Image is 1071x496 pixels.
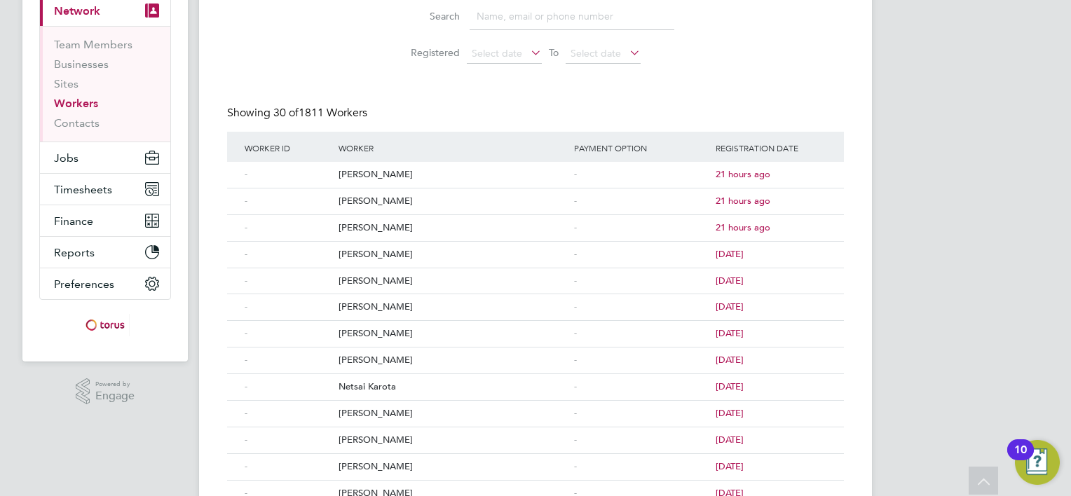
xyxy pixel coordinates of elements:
[335,132,571,164] div: Worker
[335,188,571,214] div: [PERSON_NAME]
[716,380,744,392] span: [DATE]
[571,374,712,400] div: -
[571,162,712,188] div: -
[716,327,744,339] span: [DATE]
[95,378,135,390] span: Powered by
[571,188,712,214] div: -
[241,374,335,400] div: -
[40,142,170,173] button: Jobs
[54,277,114,291] span: Preferences
[335,401,571,427] div: [PERSON_NAME]
[40,26,170,142] div: Network
[716,354,744,366] span: [DATE]
[397,10,460,22] label: Search
[1015,440,1060,485] button: Open Resource Center, 10 new notifications
[716,221,770,233] span: 21 hours ago
[571,427,712,453] div: -
[545,43,563,62] span: To
[40,237,170,268] button: Reports
[241,268,335,294] div: -
[335,427,571,453] div: [PERSON_NAME]
[571,347,712,373] div: -
[241,454,335,480] div: -
[241,400,830,412] a: -[PERSON_NAME]-[DATE]
[1014,450,1027,468] div: 10
[716,301,744,312] span: [DATE]
[241,188,335,214] div: -
[54,183,112,196] span: Timesheets
[54,246,95,259] span: Reports
[472,47,522,60] span: Select date
[273,106,299,120] span: 30 of
[54,214,93,228] span: Finance
[81,314,130,336] img: torus-logo-retina.png
[40,174,170,205] button: Timesheets
[335,321,571,347] div: [PERSON_NAME]
[716,248,744,260] span: [DATE]
[716,168,770,180] span: 21 hours ago
[716,460,744,472] span: [DATE]
[571,242,712,268] div: -
[716,195,770,207] span: 21 hours ago
[571,294,712,320] div: -
[571,132,712,164] div: Payment Option
[335,347,571,373] div: [PERSON_NAME]
[241,480,830,492] a: -[PERSON_NAME]-[DATE]
[571,268,712,294] div: -
[95,390,135,402] span: Engage
[40,268,170,299] button: Preferences
[54,116,100,130] a: Contacts
[241,188,830,200] a: -[PERSON_NAME]-21 hours ago
[76,378,135,405] a: Powered byEngage
[241,347,830,359] a: -[PERSON_NAME]-[DATE]
[241,161,830,173] a: -[PERSON_NAME]-21 hours ago
[470,3,674,30] input: Name, email or phone number
[716,407,744,419] span: [DATE]
[273,106,367,120] span: 1811 Workers
[241,427,830,439] a: -[PERSON_NAME]-[DATE]
[335,215,571,241] div: [PERSON_NAME]
[571,47,621,60] span: Select date
[571,321,712,347] div: -
[54,38,132,51] a: Team Members
[241,214,830,226] a: -[PERSON_NAME]-21 hours ago
[54,151,79,165] span: Jobs
[335,294,571,320] div: [PERSON_NAME]
[241,401,335,427] div: -
[397,46,460,59] label: Registered
[54,97,98,110] a: Workers
[241,321,335,347] div: -
[241,294,830,305] a: -[PERSON_NAME]-[DATE]
[54,77,79,90] a: Sites
[227,106,370,120] div: Showing
[241,132,335,164] div: Worker ID
[335,242,571,268] div: [PERSON_NAME]
[571,401,712,427] div: -
[241,215,335,241] div: -
[712,132,830,164] div: Registration Date
[54,57,109,71] a: Businesses
[335,374,571,400] div: Netsai Karota
[241,241,830,253] a: -[PERSON_NAME]-[DATE]
[716,275,744,287] span: [DATE]
[241,453,830,465] a: -[PERSON_NAME]-[DATE]
[241,268,830,280] a: -[PERSON_NAME]-[DATE]
[54,4,100,18] span: Network
[571,215,712,241] div: -
[241,427,335,453] div: -
[241,294,335,320] div: -
[241,242,335,268] div: -
[40,205,170,236] button: Finance
[571,454,712,480] div: -
[716,434,744,446] span: [DATE]
[335,454,571,480] div: [PERSON_NAME]
[241,347,335,373] div: -
[335,268,571,294] div: [PERSON_NAME]
[241,373,830,385] a: -Netsai Karota-[DATE]
[241,162,335,188] div: -
[241,320,830,332] a: -[PERSON_NAME]-[DATE]
[39,314,171,336] a: Go to home page
[335,162,571,188] div: [PERSON_NAME]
